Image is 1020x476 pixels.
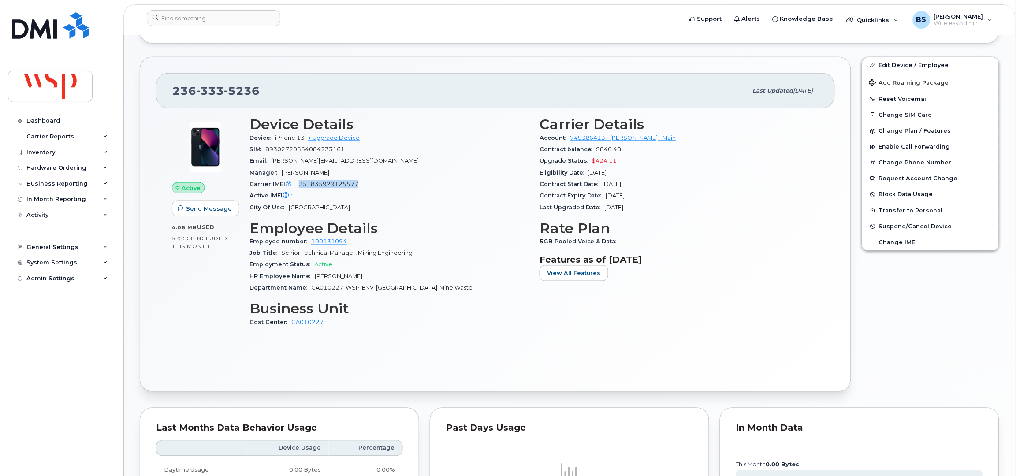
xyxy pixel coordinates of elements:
span: 4.06 MB [172,224,197,231]
span: 333 [196,84,224,97]
button: Send Message [172,201,239,216]
span: Manager [249,169,282,176]
span: Last Upgraded Date [540,204,605,211]
input: Find something... [147,10,280,26]
span: Active IMEI [249,192,296,199]
span: Contract balance [540,146,596,152]
span: 5236 [224,84,260,97]
span: 89302720554084233161 [265,146,345,152]
span: View All Features [547,269,601,278]
span: used [197,224,215,231]
a: 749386413 - [PERSON_NAME] - Main [570,134,676,141]
span: Last updated [753,87,793,94]
span: Carrier IMEI [249,181,299,187]
span: $840.48 [596,146,622,152]
span: Contract Expiry Date [540,192,606,199]
div: Last Months Data Behavior Usage [156,424,403,433]
a: + Upgrade Device [308,134,360,141]
span: [PERSON_NAME][EMAIL_ADDRESS][DOMAIN_NAME] [271,157,419,164]
img: image20231002-3703462-1ig824h.jpeg [179,121,232,174]
text: this month [736,461,800,468]
span: [PERSON_NAME] [934,13,983,20]
span: Cost Center [249,319,291,326]
span: Add Roaming Package [869,79,949,88]
span: Account [540,134,570,141]
a: Alerts [728,10,767,28]
span: included this month [172,235,227,250]
h3: Business Unit [249,301,529,317]
h3: Rate Plan [540,220,819,236]
a: Support [684,10,728,28]
th: Percentage [329,440,403,456]
span: Change Plan / Features [879,128,951,134]
span: [DATE] [606,192,625,199]
span: Suspend/Cancel Device [879,223,952,230]
span: Active [314,261,332,268]
div: Brian Scott [907,11,999,29]
div: In Month Data [736,424,983,433]
span: 351835929125577 [299,181,358,187]
a: Edit Device / Employee [862,57,999,73]
button: Reset Voicemail [862,91,999,107]
span: Send Message [186,205,232,213]
span: 5GB Pooled Voice & Data [540,238,621,245]
span: Department Name [249,285,311,291]
div: Quicklinks [841,11,905,29]
span: [DATE] [588,169,607,176]
tspan: 0.00 Bytes [766,461,800,468]
a: 100131094 [311,238,347,245]
span: Wireless Admin [934,20,983,27]
span: [PERSON_NAME] [282,169,329,176]
span: Device [249,134,275,141]
h3: Features as of [DATE] [540,255,819,265]
span: — [296,192,302,199]
button: Change IMEI [862,234,999,250]
button: View All Features [540,265,608,281]
button: Enable Call Forwarding [862,139,999,155]
button: Change Plan / Features [862,123,999,139]
span: City Of Use [249,204,289,211]
span: Employment Status [249,261,314,268]
span: Job Title [249,250,281,257]
a: Knowledge Base [767,10,840,28]
span: $424.11 [592,157,617,164]
span: Senior Technical Manager, Mining Engineering [281,250,413,257]
span: [GEOGRAPHIC_DATA] [289,204,350,211]
button: Suspend/Cancel Device [862,219,999,234]
span: CA010227-WSP-ENV-[GEOGRAPHIC_DATA]-Mine Waste [311,285,473,291]
span: Upgrade Status [540,157,592,164]
h3: Device Details [249,116,529,132]
span: Email [249,157,271,164]
button: Change Phone Number [862,155,999,171]
button: Change SIM Card [862,107,999,123]
span: 5.00 GB [172,236,195,242]
span: Employee number [249,238,311,245]
button: Block Data Usage [862,186,999,202]
span: Quicklinks [857,16,890,23]
span: HR Employee Name [249,273,315,280]
span: [DATE] [793,87,813,94]
span: Active [182,184,201,192]
h3: Carrier Details [540,116,819,132]
button: Request Account Change [862,171,999,186]
span: iPhone 13 [275,134,305,141]
span: SIM [249,146,265,152]
span: [DATE] [603,181,622,187]
span: Support [697,15,722,23]
span: Contract Start Date [540,181,603,187]
span: BS [916,15,927,25]
span: Enable Call Forwarding [879,144,950,150]
th: Device Usage [247,440,329,456]
span: Eligibility Date [540,169,588,176]
button: Add Roaming Package [862,73,999,91]
a: CA010227 [291,319,324,326]
div: Past Days Usage [446,424,693,433]
span: 236 [172,84,260,97]
button: Transfer to Personal [862,203,999,219]
span: [PERSON_NAME] [315,273,362,280]
span: Knowledge Base [780,15,834,23]
h3: Employee Details [249,220,529,236]
span: [DATE] [605,204,624,211]
span: Alerts [742,15,760,23]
